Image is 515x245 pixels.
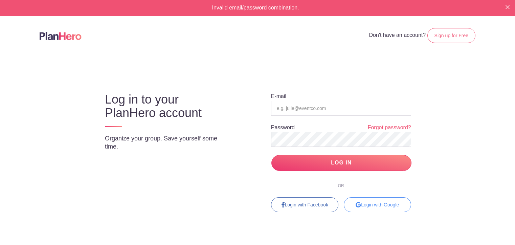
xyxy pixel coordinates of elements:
[427,28,475,43] a: Sign up for Free
[40,32,82,40] img: Logo main planhero
[105,93,232,120] h3: Log in to your PlanHero account
[271,94,286,99] label: E-mail
[271,155,411,171] input: LOG IN
[369,32,426,38] span: Don't have an account?
[271,101,411,116] input: e.g. julie@eventco.com
[344,197,411,212] div: Login with Google
[271,197,338,212] a: Login with Facebook
[506,5,510,9] img: X small white
[105,134,232,151] p: Organize your group. Save yourself some time.
[333,183,350,188] span: OR
[271,125,295,130] label: Password
[506,4,510,9] button: Close
[368,124,411,132] a: Forgot password?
